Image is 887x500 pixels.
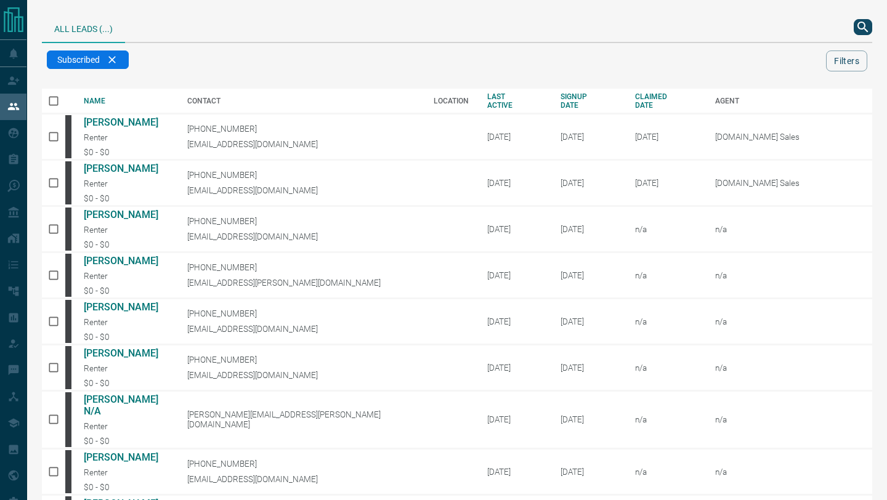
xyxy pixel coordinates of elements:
div: $0 - $0 [84,193,169,203]
div: [DATE] [487,270,542,280]
div: $0 - $0 [84,378,169,388]
div: AGENT [715,97,872,105]
p: [EMAIL_ADDRESS][DOMAIN_NAME] [187,324,415,334]
div: $0 - $0 [84,332,169,342]
div: mrloft.ca [65,208,71,251]
div: $0 - $0 [84,240,169,249]
div: mrloft.ca [65,450,71,493]
div: October 14th 2008, 1:23:37 AM [561,363,617,373]
a: [PERSON_NAME] [84,301,169,313]
div: LAST ACTIVE [487,92,542,110]
p: [DOMAIN_NAME] Sales [715,178,869,188]
div: n/a [635,363,697,373]
p: n/a [715,270,869,280]
p: [PHONE_NUMBER] [187,308,415,318]
div: [DATE] [487,467,542,477]
p: [PERSON_NAME][EMAIL_ADDRESS][PERSON_NAME][DOMAIN_NAME] [187,409,415,429]
div: Subscribed [47,50,129,69]
p: [PHONE_NUMBER] [187,216,415,226]
a: [PERSON_NAME] [84,116,169,128]
div: CLAIMED DATE [635,92,697,110]
div: All Leads (...) [42,12,125,43]
p: n/a [715,363,869,373]
div: [DATE] [487,132,542,142]
p: n/a [715,224,869,234]
div: October 15th 2008, 9:26:23 AM [561,414,617,424]
div: October 11th 2008, 5:41:37 PM [561,132,617,142]
button: search button [854,19,872,35]
div: SIGNUP DATE [561,92,617,110]
button: Filters [826,50,867,71]
div: October 13th 2008, 7:44:16 PM [561,270,617,280]
a: [PERSON_NAME] N/A [84,393,169,417]
div: $0 - $0 [84,286,169,296]
p: [PHONE_NUMBER] [187,355,415,365]
div: [DATE] [487,178,542,188]
a: [PERSON_NAME] [84,347,169,359]
p: [EMAIL_ADDRESS][DOMAIN_NAME] [187,139,415,149]
div: $0 - $0 [84,436,169,446]
div: mrloft.ca [65,254,71,297]
p: n/a [715,467,869,477]
span: Renter [84,179,108,188]
div: February 19th 2025, 2:37:44 PM [635,178,697,188]
div: n/a [635,317,697,326]
p: [DOMAIN_NAME] Sales [715,132,869,142]
div: October 15th 2008, 1:08:42 PM [561,467,617,477]
p: [EMAIL_ADDRESS][DOMAIN_NAME] [187,232,415,241]
p: n/a [715,317,869,326]
div: [DATE] [487,317,542,326]
div: LOCATION [434,97,469,105]
p: n/a [715,414,869,424]
div: October 13th 2008, 8:32:50 PM [561,317,617,326]
span: Renter [84,363,108,373]
p: [EMAIL_ADDRESS][DOMAIN_NAME] [187,370,415,380]
div: NAME [84,97,169,105]
p: [EMAIL_ADDRESS][PERSON_NAME][DOMAIN_NAME] [187,278,415,288]
div: [DATE] [487,414,542,424]
a: [PERSON_NAME] [84,451,169,463]
div: n/a [635,270,697,280]
div: n/a [635,414,697,424]
div: October 12th 2008, 6:29:44 AM [561,178,617,188]
p: [PHONE_NUMBER] [187,170,415,180]
div: mrloft.ca [65,346,71,389]
p: [PHONE_NUMBER] [187,459,415,469]
div: n/a [635,467,697,477]
span: Renter [84,317,108,327]
p: [EMAIL_ADDRESS][DOMAIN_NAME] [187,474,415,484]
div: n/a [635,224,697,234]
span: Renter [84,225,108,235]
p: [PHONE_NUMBER] [187,262,415,272]
a: [PERSON_NAME] [84,255,169,267]
div: mrloft.ca [65,392,71,447]
span: Renter [84,467,108,477]
div: October 12th 2008, 3:01:27 PM [561,224,617,234]
div: [DATE] [487,363,542,373]
p: [PHONE_NUMBER] [187,124,415,134]
div: mrloft.ca [65,300,71,343]
div: $0 - $0 [84,482,169,492]
a: [PERSON_NAME] [84,209,169,220]
span: Renter [84,132,108,142]
div: mrloft.ca [65,115,71,158]
p: [EMAIL_ADDRESS][DOMAIN_NAME] [187,185,415,195]
div: mrloft.ca [65,161,71,204]
div: February 19th 2025, 2:37:44 PM [635,132,697,142]
div: [DATE] [487,224,542,234]
div: $0 - $0 [84,147,169,157]
span: Renter [84,421,108,431]
div: CONTACT [187,97,415,105]
span: Subscribed [57,55,100,65]
span: Renter [84,271,108,281]
a: [PERSON_NAME] [84,163,169,174]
